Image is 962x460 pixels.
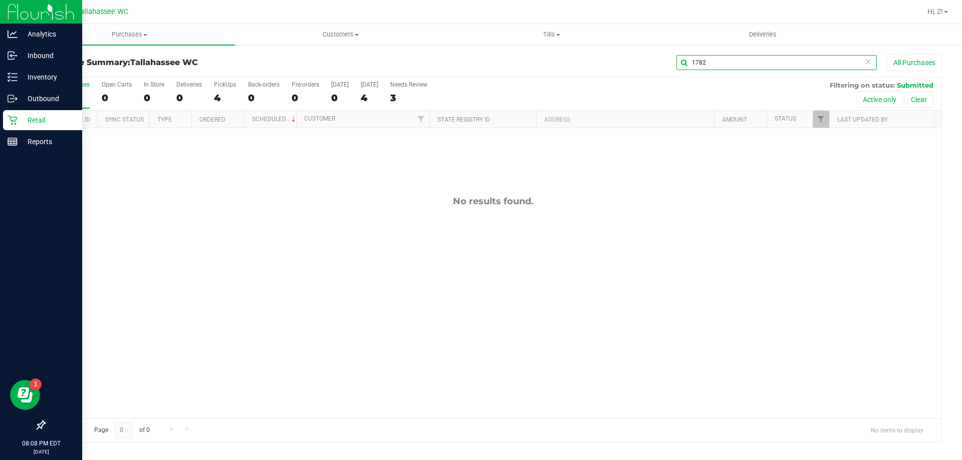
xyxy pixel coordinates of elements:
span: Customers [235,30,445,39]
div: [DATE] [361,81,378,88]
div: Open Carts [102,81,132,88]
a: Sync Status [105,116,144,123]
p: Outbound [18,93,78,105]
a: Customer [304,115,335,122]
div: Pre-orders [292,81,319,88]
a: Filter [413,111,429,128]
div: 0 [248,92,280,104]
div: In Store [144,81,164,88]
div: 3 [390,92,427,104]
iframe: Resource center unread badge [30,378,42,390]
span: Submitted [897,81,933,89]
a: Ordered [199,116,225,123]
div: Needs Review [390,81,427,88]
inline-svg: Reports [8,137,18,147]
div: PickUps [214,81,236,88]
a: Customers [235,24,446,45]
span: No items to display [863,422,931,437]
a: Scheduled [252,116,298,123]
div: Deliveries [176,81,202,88]
a: Filter [813,111,829,128]
a: Last Updated By [837,116,888,123]
span: Tallahassee WC [130,58,198,67]
a: Deliveries [657,24,868,45]
div: 0 [102,92,132,104]
button: Clear [904,91,933,108]
inline-svg: Inbound [8,51,18,61]
p: 08:08 PM EDT [5,439,78,448]
span: Purchases [24,30,235,39]
div: 0 [292,92,319,104]
p: Retail [18,114,78,126]
p: Analytics [18,28,78,40]
a: Type [157,116,172,123]
span: Clear [865,55,872,68]
div: 4 [214,92,236,104]
th: Address [536,111,714,128]
span: Filtering on status: [830,81,895,89]
input: Search Purchase ID, Original ID, State Registry ID or Customer Name... [676,55,877,70]
div: No results found. [45,196,941,207]
button: All Purchases [887,54,942,71]
p: Reports [18,136,78,148]
h3: Purchase Summary: [44,58,343,67]
div: 0 [331,92,349,104]
span: Deliveries [736,30,790,39]
iframe: Resource center [10,380,40,410]
inline-svg: Retail [8,115,18,125]
span: Page of 0 [86,422,158,438]
a: Purchases [24,24,235,45]
inline-svg: Inventory [8,72,18,82]
a: State Registry ID [437,116,490,123]
a: Status [775,115,796,122]
inline-svg: Analytics [8,29,18,39]
span: Tills [446,30,656,39]
div: [DATE] [331,81,349,88]
span: Hi, Z! [927,8,943,16]
p: Inventory [18,71,78,83]
inline-svg: Outbound [8,94,18,104]
div: 4 [361,92,378,104]
button: Active only [856,91,903,108]
a: Amount [722,116,747,123]
a: Tills [446,24,657,45]
p: [DATE] [5,448,78,455]
span: Tallahassee WC [76,8,128,16]
div: 0 [144,92,164,104]
p: Inbound [18,50,78,62]
div: Back-orders [248,81,280,88]
div: 0 [176,92,202,104]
